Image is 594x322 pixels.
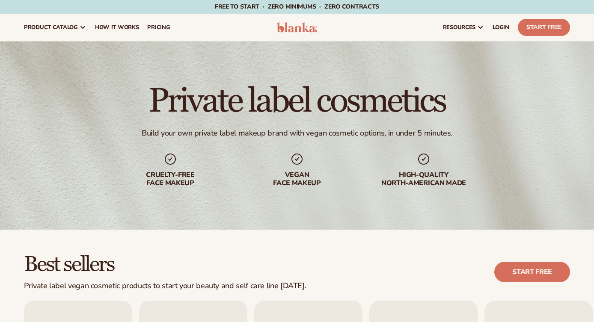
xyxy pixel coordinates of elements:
a: pricing [143,14,174,41]
div: Cruelty-free face makeup [116,171,225,187]
div: Vegan face makeup [242,171,352,187]
div: High-quality North-american made [369,171,478,187]
a: How It Works [91,14,143,41]
a: Start free [494,262,570,282]
div: Private label vegan cosmetic products to start your beauty and self care line [DATE]. [24,281,306,291]
h1: Private label cosmetics [148,84,446,118]
span: How It Works [95,24,139,31]
a: Start Free [518,19,570,36]
img: logo [277,22,317,32]
span: product catalog [24,24,78,31]
a: resources [439,14,488,41]
a: LOGIN [488,14,514,41]
span: pricing [147,24,170,31]
span: Free to start · ZERO minimums · ZERO contracts [215,3,379,11]
h2: Best sellers [24,254,306,276]
div: Build your own private label makeup brand with vegan cosmetic options, in under 5 minutes. [142,128,452,138]
span: LOGIN [493,24,509,31]
a: product catalog [20,14,91,41]
span: resources [443,24,475,31]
